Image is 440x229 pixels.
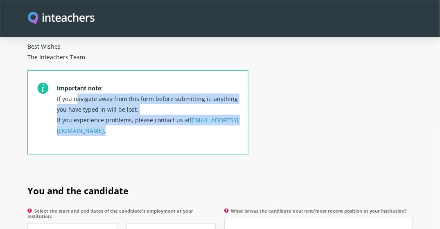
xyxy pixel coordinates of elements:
label: Select the start and end dates of the candidate's employment at your institution: [27,208,216,224]
p: If you navigate away from this form before submitting it, anything you have typed in will be lost... [57,80,239,154]
label: What is/was the candidate's current/most recent position at your institution? [224,208,413,218]
img: Inteachers [28,12,95,25]
a: Visit this site's homepage [28,12,95,25]
strong: Important note: [57,84,103,92]
p: Best Wishes The Inteachers Team [27,38,248,70]
span: You and the candidate [27,184,129,197]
